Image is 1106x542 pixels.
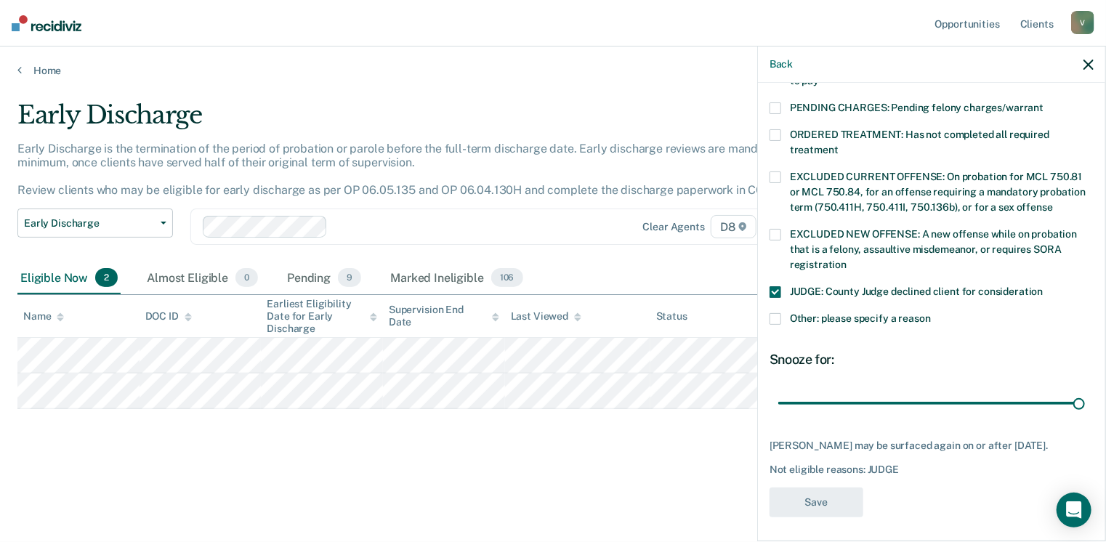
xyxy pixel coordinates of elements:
[235,268,258,287] span: 0
[711,215,756,238] span: D8
[770,488,863,517] button: Save
[95,268,118,287] span: 2
[23,310,64,323] div: Name
[511,310,581,323] div: Last Viewed
[643,221,705,233] div: Clear agents
[17,142,799,198] p: Early Discharge is the termination of the period of probation or parole before the full-term disc...
[790,129,1049,155] span: ORDERED TREATMENT: Has not completed all required treatment
[790,286,1044,297] span: JUDGE: County Judge declined client for consideration
[790,102,1044,113] span: PENDING CHARGES: Pending felony charges/warrant
[17,262,121,294] div: Eligible Now
[656,310,687,323] div: Status
[1057,493,1091,527] div: Open Intercom Messenger
[144,262,261,294] div: Almost Eligible
[770,352,1094,368] div: Snooze for:
[770,440,1094,452] div: [PERSON_NAME] may be surfaced again on or after [DATE].
[389,304,499,328] div: Supervision End Date
[770,464,1094,476] div: Not eligible reasons: JUDGE
[387,262,525,294] div: Marked Ineligible
[12,15,81,31] img: Recidiviz
[491,268,523,287] span: 106
[284,262,364,294] div: Pending
[790,171,1086,213] span: EXCLUDED CURRENT OFFENSE: On probation for MCL 750.81 or MCL 750.84, for an offense requiring a m...
[770,58,793,70] button: Back
[1071,11,1094,34] div: V
[17,64,1089,77] a: Home
[267,298,377,334] div: Earliest Eligibility Date for Early Discharge
[24,217,155,230] span: Early Discharge
[145,310,192,323] div: DOC ID
[790,228,1077,270] span: EXCLUDED NEW OFFENSE: A new offense while on probation that is a felony, assaultive misdemeanor, ...
[17,100,847,142] div: Early Discharge
[338,268,361,287] span: 9
[790,312,931,324] span: Other: please specify a reason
